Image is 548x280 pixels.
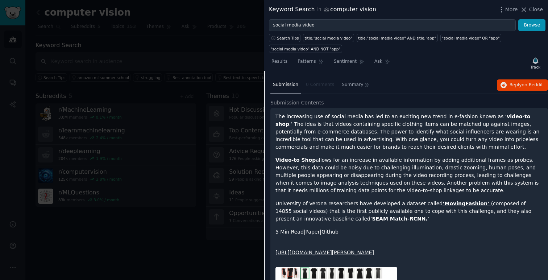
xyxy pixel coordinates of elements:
input: Try a keyword related to your business [269,19,516,32]
span: Close [529,6,543,13]
div: title:"social media video" AND title:"app" [358,36,436,41]
button: Browse [518,19,545,32]
span: Results [271,58,287,65]
button: More [498,6,518,13]
button: Search Tips [269,34,300,42]
a: Patterns [295,56,326,71]
a: Sentiment [331,56,367,71]
a: [URL][DOMAIN_NAME][PERSON_NAME] [275,250,374,255]
span: Search Tips [277,36,299,41]
strong: ‘MovingFashion’ [443,201,489,206]
span: Ask [374,58,382,65]
span: More [505,6,518,13]
a: title:"social media video" AND title:"app" [357,34,438,42]
a: title:"social media video" [303,34,354,42]
h1: | | [275,228,543,236]
div: Track [531,65,540,70]
div: title:"social media video" [305,36,353,41]
a: Ask [372,56,393,71]
a: ‘MovingFashion’ [443,201,491,206]
div: Keyword Search computer vision [269,5,376,14]
span: Submission [273,82,298,88]
span: Summary [342,82,363,88]
span: Patterns [298,58,316,65]
a: Github [321,229,339,235]
p: allows for an increase in available information by adding additional frames as probes. However, t... [275,156,543,194]
span: on Reddit [522,82,543,87]
p: ​ [275,236,543,243]
a: "social media video" AND NOT "app" [269,45,342,53]
p: University of Verona researchers have developed a dataset called (composed of 14855 social videos... [275,200,543,223]
a: Results [269,56,290,71]
div: "social media video" OR "app" [442,36,499,41]
strong: SEAM Match-RCNN. [372,216,427,222]
strong: Video-to Shop [275,157,316,163]
button: Replyon Reddit [497,79,548,91]
a: "social media video" OR "app" [440,34,501,42]
button: Track [528,55,543,71]
span: in [317,7,321,13]
a: Paper [306,229,320,235]
div: "social media video" AND NOT "app" [271,46,341,52]
a: 5 Min Read [275,229,304,235]
p: The increasing use of social media has led to an exciting new trend in e-fashion known as ‘ .’ Th... [275,113,543,151]
span: Submission Contents [270,99,324,107]
button: Close [520,6,543,13]
span: Sentiment [334,58,357,65]
a: ‘SEAM Match-RCNN.‘ [370,216,429,222]
span: Reply [510,82,543,88]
